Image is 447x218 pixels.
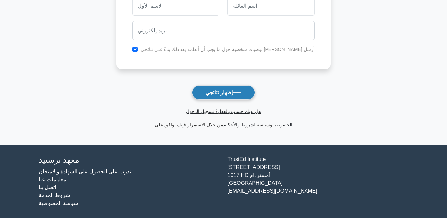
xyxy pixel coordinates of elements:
[39,184,56,190] a: اتصل بنا
[39,169,131,174] a: تدرب على الحصول على الشهادة والامتحان
[186,109,261,114] a: هل لديك حساب بالفعل؟ تسجيل الدخول
[39,177,66,182] a: معلومات عنا
[155,122,223,127] font: من خلال الاستمرار فإنك توافق على
[141,47,315,52] font: أرسل [PERSON_NAME] توصيات شخصية حول ما يجب أن أتعلمه بعد ذلك بناءً على نتائجي
[272,122,292,127] a: الخصوصية
[132,21,314,40] input: بريد إلكتروني
[205,90,233,95] font: إظهار نتائجي
[223,122,257,127] a: الشروط والأحكام
[39,192,70,198] a: شروط الخدمة
[39,155,80,164] font: معهد ترستيد
[39,200,78,206] a: سياسة الخصوصية
[228,156,266,162] font: TrustEd Institute
[228,188,317,194] font: [EMAIL_ADDRESS][DOMAIN_NAME]
[257,122,272,127] font: وسياسة
[228,180,283,186] font: [GEOGRAPHIC_DATA]
[228,164,280,170] font: [STREET_ADDRESS]
[192,85,255,100] button: إظهار نتائجي
[228,172,271,178] font: 1017 HC أمستردام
